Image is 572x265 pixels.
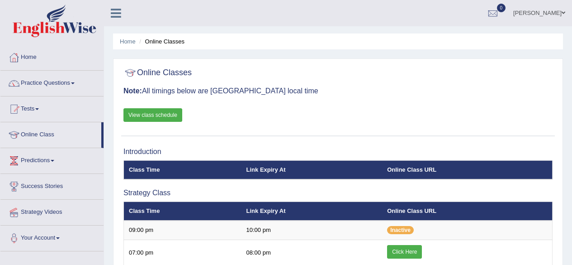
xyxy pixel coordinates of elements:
a: Your Account [0,226,104,248]
th: Online Class URL [382,160,552,179]
a: Home [0,45,104,67]
h3: Introduction [123,148,553,156]
th: Link Expiry At [241,160,383,179]
a: Tests [0,96,104,119]
td: 10:00 pm [241,221,383,240]
a: Online Class [0,122,101,145]
h2: Online Classes [123,66,192,80]
a: Home [120,38,136,45]
a: Success Stories [0,174,104,197]
h3: All timings below are [GEOGRAPHIC_DATA] local time [123,87,553,95]
th: Class Time [124,202,241,221]
th: Class Time [124,160,241,179]
a: Strategy Videos [0,200,104,222]
span: Inactive [387,226,414,234]
li: Online Classes [137,37,184,46]
td: 09:00 pm [124,221,241,240]
span: 0 [497,4,506,12]
a: Predictions [0,148,104,171]
th: Online Class URL [382,202,552,221]
b: Note: [123,87,142,95]
th: Link Expiry At [241,202,383,221]
h3: Strategy Class [123,189,553,197]
a: View class schedule [123,108,182,122]
a: Practice Questions [0,71,104,93]
a: Click Here [387,245,422,259]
